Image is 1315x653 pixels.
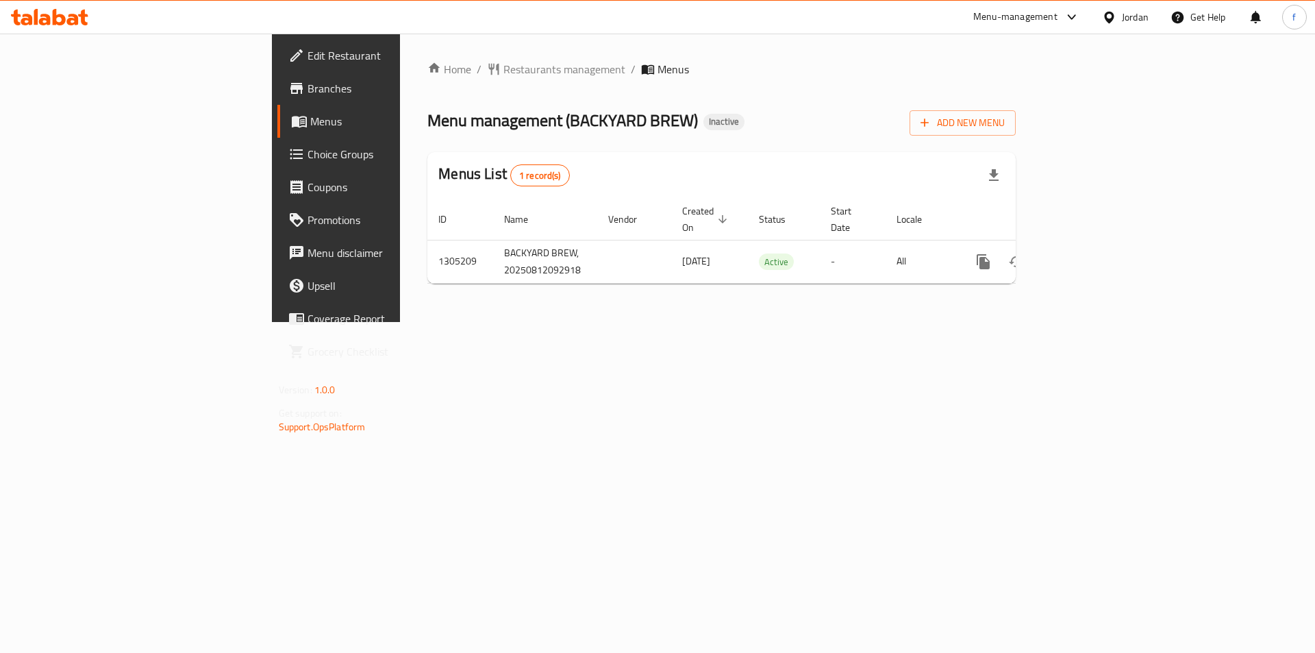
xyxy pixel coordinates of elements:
span: Add New Menu [920,114,1005,132]
a: Grocery Checklist [277,335,492,368]
span: f [1292,10,1296,25]
td: All [886,240,956,283]
span: Name [504,211,546,227]
span: Get support on: [279,404,342,422]
a: Menus [277,105,492,138]
span: [DATE] [682,252,710,270]
button: Change Status [1000,245,1033,278]
a: Choice Groups [277,138,492,171]
span: Created On [682,203,731,236]
div: Export file [977,159,1010,192]
a: Coverage Report [277,302,492,335]
span: Branches [308,80,481,97]
button: more [967,245,1000,278]
span: 1.0.0 [314,381,336,399]
a: Edit Restaurant [277,39,492,72]
span: Vendor [608,211,655,227]
a: Coupons [277,171,492,204]
a: Menu disclaimer [277,236,492,269]
span: 1 record(s) [511,169,569,182]
td: - [820,240,886,283]
span: Inactive [703,116,744,127]
span: Choice Groups [308,146,481,162]
a: Restaurants management [487,61,625,77]
span: Promotions [308,212,481,228]
th: Actions [956,199,1110,241]
span: Edit Restaurant [308,47,481,64]
span: Restaurants management [503,61,625,77]
div: Inactive [703,114,744,130]
span: Upsell [308,278,481,294]
span: Active [759,254,794,270]
span: Grocery Checklist [308,343,481,360]
button: Add New Menu [910,110,1016,136]
a: Promotions [277,204,492,236]
div: Menu-management [973,9,1057,25]
nav: breadcrumb [427,61,1016,77]
span: Menus [310,113,481,130]
div: Total records count [510,164,570,186]
span: Status [759,211,803,227]
table: enhanced table [427,199,1110,284]
a: Upsell [277,269,492,302]
span: Start Date [831,203,869,236]
span: Menus [657,61,689,77]
span: Locale [897,211,940,227]
div: Jordan [1122,10,1149,25]
span: Version: [279,381,312,399]
span: Menu management ( BACKYARD BREW ) [427,105,698,136]
span: Coverage Report [308,310,481,327]
h2: Menus List [438,164,569,186]
a: Branches [277,72,492,105]
span: Coupons [308,179,481,195]
a: Support.OpsPlatform [279,418,366,436]
li: / [631,61,636,77]
td: BACKYARD BREW, 20250812092918 [493,240,597,283]
span: Menu disclaimer [308,245,481,261]
span: ID [438,211,464,227]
